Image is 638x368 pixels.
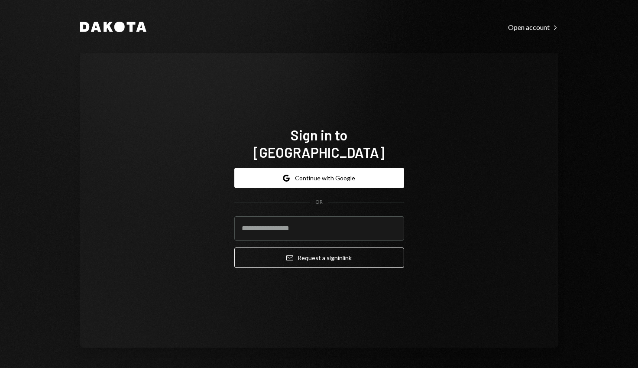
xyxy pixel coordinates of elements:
[234,126,404,161] h1: Sign in to [GEOGRAPHIC_DATA]
[315,199,323,206] div: OR
[508,23,558,32] div: Open account
[508,22,558,32] a: Open account
[234,248,404,268] button: Request a signinlink
[387,223,397,234] keeper-lock: Open Keeper Popup
[234,168,404,188] button: Continue with Google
